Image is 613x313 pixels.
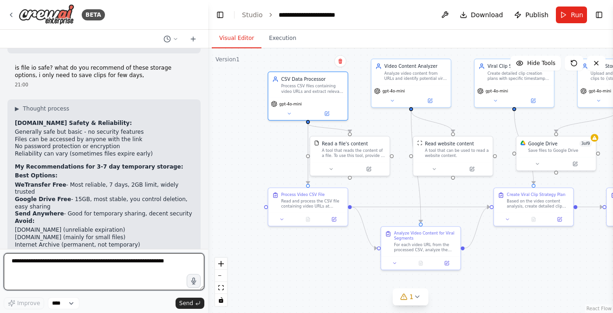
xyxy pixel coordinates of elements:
[305,124,353,132] g: Edge from 8b36bb28-916c-4c6d-b140-e4e8d60502a9 to 790bec1d-f22d-4ec0-84a0-a091f8dec91b
[15,105,19,112] span: ▶
[15,143,193,150] li: No password protection or encryption
[215,294,227,306] button: toggle interactivity
[488,71,550,81] div: Create detailed clip creation plans with specific timestamps, durations (15-58 seconds), and vira...
[408,111,456,132] g: Edge from 77c90317-7202-430f-add2-c1d29c1fc5c6 to 27a3dc8a-782a-46aa-809a-4b952bd56a64
[279,101,301,106] span: gpt-4o-mini
[160,33,182,45] button: Switch to previous chat
[15,196,71,202] strong: Google Drive Free
[471,10,503,20] span: Download
[15,241,193,249] li: Internet Archive (permanent, not temporary)
[294,215,322,223] button: No output available
[15,163,183,170] strong: My Recommendations for 3-7 day temporary storage:
[15,218,34,224] strong: Avoid:
[507,192,565,197] div: Create Viral Clip Strategy Plan
[23,105,69,112] span: Thought process
[176,298,204,309] button: Send
[15,65,193,79] p: is file io safe? what do you recommend of these storage options, i only need to save clips for fe...
[15,150,193,158] li: Reliability can vary (sometimes files expire early)
[17,300,40,307] span: Improve
[507,198,569,209] div: Based on the video content analysis, create detailed clip creation plans for each identified vira...
[528,140,557,147] div: Google Drive
[15,172,58,179] strong: Best Options:
[474,59,555,108] div: Viral Clip StrategistCreate detailed clip creation plans with specific timestamps, durations (15-...
[425,148,489,158] div: A tool that can be used to read a website content.
[511,111,537,184] g: Edge from 753ce746-9316-4572-a6c7-a8641aeebf86 to dfb291e4-9b81-4295-ad3b-364f08df5866
[385,63,447,70] div: Video Content Analyzer
[281,198,344,209] div: Read and process the CSV file containing video URLs at {csv_file_path}. Extract all video URLs an...
[281,76,344,82] div: CSV Data Processor
[488,63,550,70] div: Viral Clip Strategist
[15,136,193,143] li: Files can be accessed by anyone with the link
[314,140,319,145] img: FileReadTool
[577,204,602,210] g: Edge from dfb291e4-9b81-4295-ad3b-364f08df5866 to 068e0fb5-f8de-4c02-8420-d55458a22134
[351,165,387,173] button: Open in side panel
[305,124,311,184] g: Edge from 8b36bb28-916c-4c6d-b140-e4e8d60502a9 to 891d2ddd-9db1-4a56-bcdc-c84576a24513
[393,288,429,306] button: 1
[212,29,261,48] button: Visual Editor
[486,89,508,94] span: gpt-4o-mini
[242,11,263,19] a: Studio
[525,10,548,20] span: Publish
[15,210,193,218] li: - Good for temporary sharing, decent security
[515,97,551,105] button: Open in side panel
[352,204,490,210] g: Edge from 891d2ddd-9db1-4a56-bcdc-c84576a24513 to dfb291e4-9b81-4295-ad3b-364f08df5866
[309,110,345,117] button: Open in side panel
[589,89,611,94] span: gpt-4o-mini
[323,215,345,223] button: Open in side panel
[394,242,456,253] div: For each video URL from the processed CSV, analyze the video content to identify segments that ma...
[215,282,227,294] button: fit view
[408,111,424,222] g: Edge from 77c90317-7202-430f-add2-c1d29c1fc5c6 to 29df34f8-3dab-4146-a765-32300f9ee902
[412,97,448,105] button: Open in side panel
[528,148,592,153] div: Save files to Google Drive
[394,231,456,241] div: Analyze Video Content for Viral Segments
[464,204,489,252] g: Edge from 29df34f8-3dab-4146-a765-32300f9ee902 to dfb291e4-9b81-4295-ad3b-364f08df5866
[510,56,561,71] button: Hide Tools
[557,160,593,168] button: Open in side panel
[215,56,240,63] div: Version 1
[521,140,526,145] img: Google Drive
[385,71,447,81] div: Analyze video content from URLs and identify potential viral moments based on {criteria} such as ...
[571,10,583,20] span: Run
[410,292,414,301] span: 1
[15,227,193,234] li: [DOMAIN_NAME] (unreliable expiration)
[425,140,474,147] div: Read website content
[493,188,574,227] div: Create Viral Clip Strategy PlanBased on the video content analysis, create detailed clip creation...
[516,136,597,171] div: Google DriveGoogle Drive3of9Save files to Google Drive
[215,258,227,270] button: zoom in
[456,7,507,23] button: Download
[382,89,404,94] span: gpt-4o-mini
[4,297,44,309] button: Improve
[179,300,193,307] span: Send
[593,8,606,21] button: Show right sidebar
[82,9,105,20] div: BETA
[15,210,64,217] strong: Send Anywhere
[15,105,69,112] button: ▶Thought process
[334,55,346,67] button: Delete node
[15,81,193,88] div: 21:00
[15,234,193,241] li: [DOMAIN_NAME] (mainly for small files)
[587,306,612,311] a: React Flow attribution
[215,270,227,282] button: zoom out
[352,204,377,252] g: Edge from 891d2ddd-9db1-4a56-bcdc-c84576a24513 to 29df34f8-3dab-4146-a765-32300f9ee902
[548,215,571,223] button: Open in side panel
[281,192,325,197] div: Process Video CSV File
[15,196,193,210] li: - 15GB, most stable, you control deletion, easy sharing
[261,29,304,48] button: Execution
[417,140,422,145] img: ScrapeWebsiteTool
[454,165,490,173] button: Open in side panel
[267,72,348,121] div: CSV Data ProcessorProcess CSV files containing video URLs and extract relevant information for vi...
[281,84,344,94] div: Process CSV files containing video URLs and extract relevant information for video clip creation ...
[19,4,74,25] img: Logo
[15,120,132,126] strong: [DOMAIN_NAME] Safety & Reliability:
[371,59,451,108] div: Video Content AnalyzerAnalyze video content from URLs and identify potential viral moments based ...
[242,10,350,20] nav: breadcrumb
[187,274,201,288] button: Click to speak your automation idea
[322,148,385,158] div: A tool that reads the content of a file. To use this tool, provide a 'file_path' parameter with t...
[15,182,193,196] li: - Most reliable, 7 days, 2GB limit, widely trusted
[186,33,201,45] button: Start a new chat
[15,182,66,188] strong: WeTransfer Free
[322,140,368,147] div: Read a file's content
[214,8,227,21] button: Hide left sidebar
[15,129,193,136] li: Generally safe but basic - no security features
[580,140,592,147] span: Number of enabled actions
